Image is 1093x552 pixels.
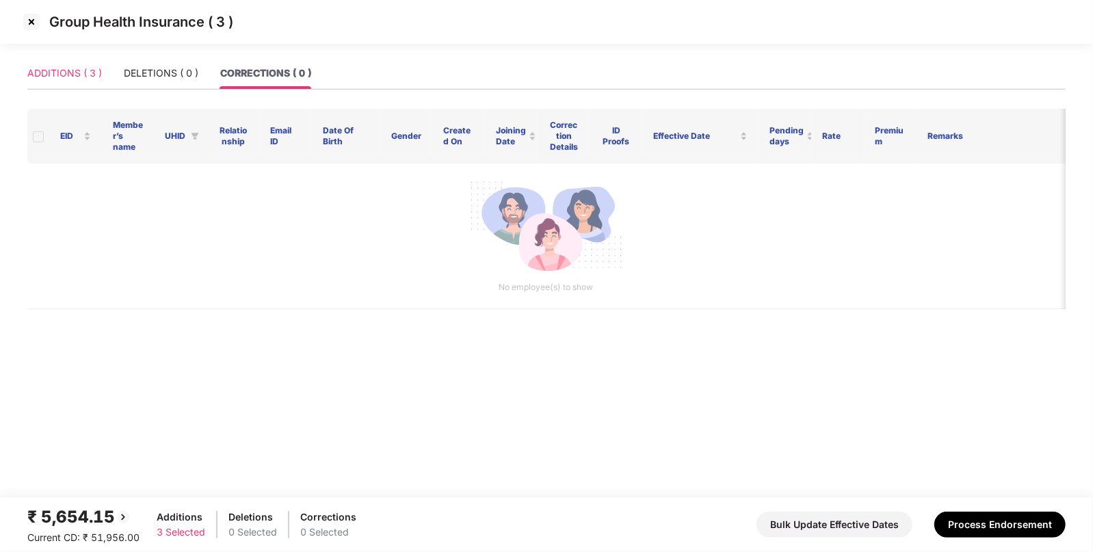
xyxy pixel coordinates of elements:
th: Created On [432,109,485,163]
th: Relationship [207,109,259,163]
th: Effective Date [642,109,759,163]
img: svg+xml;base64,PHN2ZyB4bWxucz0iaHR0cDovL3d3dy53My5vcmcvMjAwMC9zdmciIGlkPSJNdWx0aXBsZV9lbXBsb3llZS... [469,174,622,281]
th: Member’s name [102,109,155,163]
p: Group Health Insurance ( 3 ) [49,14,233,30]
th: Rate [811,109,864,163]
span: Effective Date [653,131,737,142]
img: svg+xml;base64,PHN2ZyBpZD0iQ3Jvc3MtMzJ4MzIiIHhtbG5zPSJodHRwOi8vd3d3LnczLm9yZy8yMDAwL3N2ZyIgd2lkdG... [21,11,42,33]
th: Email ID [259,109,312,163]
span: Joining Date [496,125,526,147]
button: Bulk Update Effective Dates [756,512,912,538]
th: EID [49,109,102,163]
span: UHID [165,131,185,142]
th: Correction Details [538,109,590,163]
span: filter [188,128,202,144]
button: Process Endorsement [934,512,1066,538]
div: DELETIONS ( 0 ) [124,66,198,81]
span: EID [60,131,81,142]
div: Additions [157,510,205,525]
div: 3 Selected [157,525,205,540]
div: Corrections [300,510,356,525]
img: svg+xml;base64,PHN2ZyBpZD0iQmFjay0yMHgyMCIgeG1sbnM9Imh0dHA6Ly93d3cudzMub3JnLzIwMDAvc3ZnIiB3aWR0aD... [115,509,131,525]
p: No employee(s) to show [38,281,1053,294]
span: Pending days [769,125,804,147]
div: Deletions [228,510,277,525]
th: Premium [864,109,917,163]
div: CORRECTIONS ( 0 ) [220,66,311,81]
div: ₹ 5,654.15 [27,504,140,530]
span: Current CD: ₹ 51,956.00 [27,531,140,543]
div: 0 Selected [228,525,277,540]
th: ID Proofs [590,109,643,163]
span: filter [191,132,199,140]
th: Joining Date [485,109,538,163]
div: ADDITIONS ( 3 ) [27,66,102,81]
div: 0 Selected [300,525,356,540]
th: Pending days [759,109,811,163]
th: Gender [380,109,433,163]
th: Date Of Birth [312,109,380,163]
